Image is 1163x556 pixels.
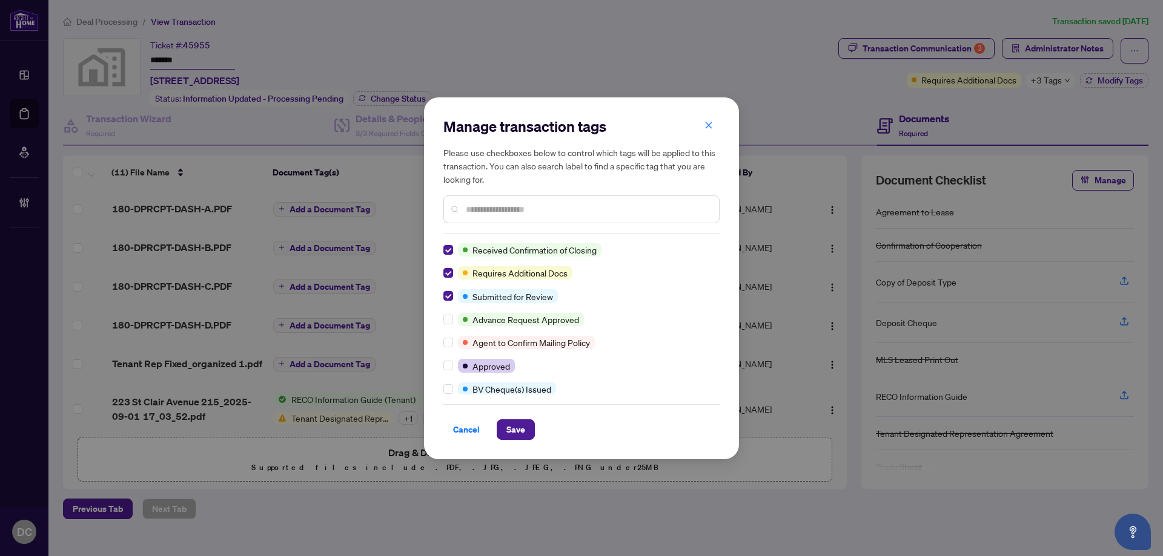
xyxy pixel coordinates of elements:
[472,336,590,349] span: Agent to Confirm Mailing Policy
[443,419,489,440] button: Cancel
[472,313,579,326] span: Advance Request Approved
[443,117,720,136] h2: Manage transaction tags
[472,243,597,257] span: Received Confirmation of Closing
[472,359,510,373] span: Approved
[1115,514,1151,550] button: Open asap
[472,266,568,280] span: Requires Additional Docs
[453,420,480,439] span: Cancel
[472,290,553,303] span: Submitted for Review
[506,420,525,439] span: Save
[704,121,713,129] span: close
[443,146,720,186] h5: Please use checkboxes below to control which tags will be applied to this transaction. You can al...
[497,419,535,440] button: Save
[472,382,551,396] span: BV Cheque(s) Issued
